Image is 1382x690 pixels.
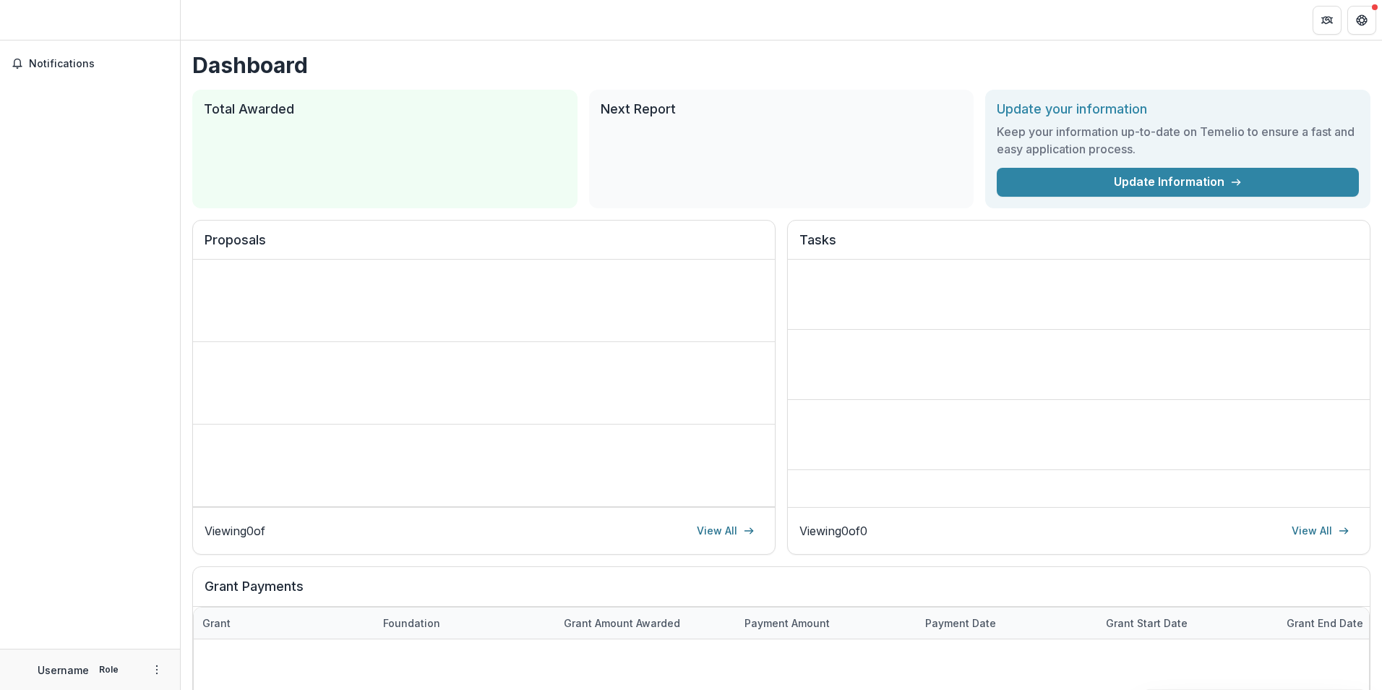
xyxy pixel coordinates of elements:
[38,663,89,678] p: Username
[799,522,867,540] p: Viewing 0 of 0
[205,232,763,260] h2: Proposals
[95,663,123,676] p: Role
[1283,519,1358,542] a: View All
[148,661,166,678] button: More
[205,522,265,540] p: Viewing 0 of
[799,232,1358,260] h2: Tasks
[1313,6,1342,35] button: Partners
[205,579,1358,606] h2: Grant Payments
[204,101,566,117] h2: Total Awarded
[997,168,1359,197] a: Update Information
[997,101,1359,117] h2: Update your information
[688,519,763,542] a: View All
[1347,6,1376,35] button: Get Help
[601,101,963,117] h2: Next Report
[192,52,1370,78] h1: Dashboard
[997,123,1359,158] h3: Keep your information up-to-date on Temelio to ensure a fast and easy application process.
[6,52,174,75] button: Notifications
[29,58,168,70] span: Notifications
